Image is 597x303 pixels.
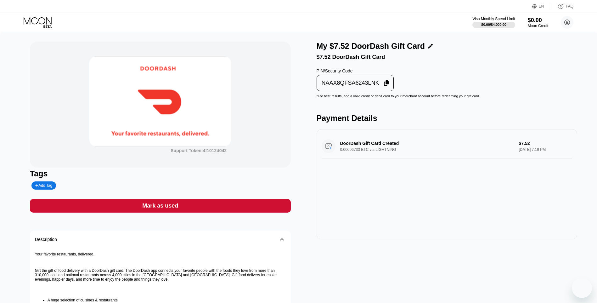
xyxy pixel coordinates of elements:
div: My $7.52 DoorDash Gift Card [317,42,425,51]
li: A huge selection of cuisines & restaurants [48,298,286,302]
div: EN [539,4,544,9]
div: $7.52 DoorDash Gift Card [317,54,577,60]
p: Gift the gift of food delivery with a DoorDash gift card. The DoorDash app connects your favorite... [35,268,286,282]
div: FAQ [566,4,573,9]
div: Add Tag [31,181,56,190]
div: $0.00 / $4,000.00 [481,23,506,26]
iframe: Button to launch messaging window [572,278,592,298]
div: Visa Monthly Spend Limit$0.00/$4,000.00 [472,17,515,28]
div: 󰅀 [278,236,286,243]
div: FAQ [551,3,573,9]
div: Tags [30,169,291,178]
div: Add Tag [35,183,52,188]
div: Mark as used [142,202,178,209]
div: Moon Credit [528,24,548,28]
div: Visa Monthly Spend Limit [472,17,515,21]
div: Support Token:4f1012d042 [171,148,227,153]
div: * For best results, add a valid credit or debit card to your merchant account before redeeming yo... [317,94,577,98]
div: EN [532,3,551,9]
div: Support Token: 4f1012d042 [171,148,227,153]
div: $0.00Moon Credit [528,17,548,28]
div: Payment Details [317,114,577,123]
div: PIN/Security Code [317,68,394,73]
div: Mark as used [30,199,291,213]
p: Your favorite restaurants, delivered. [35,252,286,256]
div: NAAX8QFSA6243LNK [317,75,394,91]
div: $0.00 [528,17,548,24]
div: Description [35,237,57,242]
div: NAAX8QFSA6243LNK [322,79,379,87]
